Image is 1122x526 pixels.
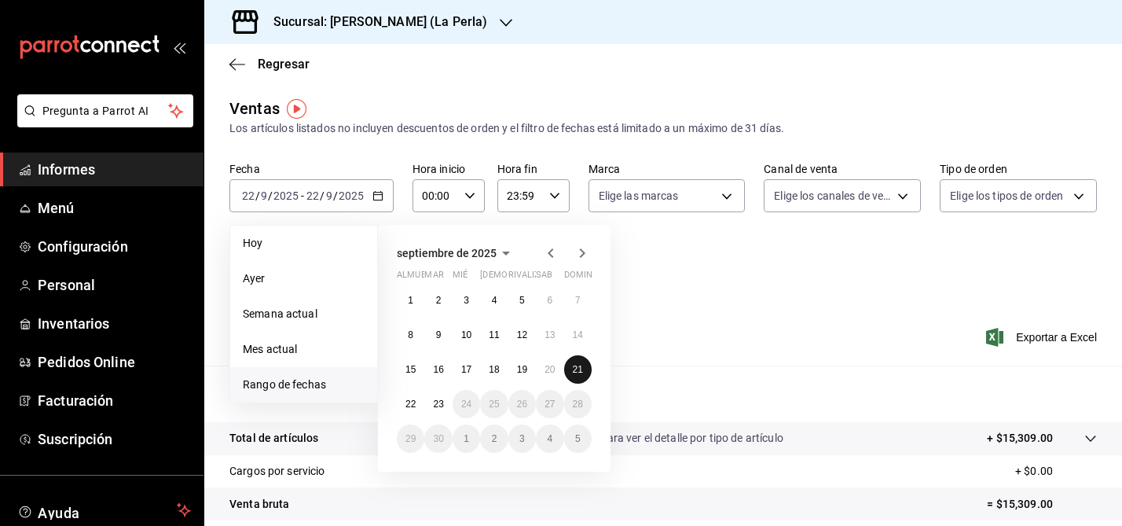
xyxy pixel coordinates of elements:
[508,270,552,280] font: rivalizar
[573,364,583,375] abbr: 21 de septiembre de 2025
[258,57,310,72] font: Regresar
[517,364,527,375] abbr: 19 de septiembre de 2025
[461,399,471,410] font: 24
[573,364,583,375] font: 21
[273,189,299,202] input: ----
[461,329,471,340] font: 10
[508,286,536,314] button: 5 de septiembre de 2025
[987,432,1053,444] font: + $15,309.00
[397,321,424,349] button: 8 de septiembre de 2025
[564,321,592,349] button: 14 de septiembre de 2025
[573,399,583,410] abbr: 28 de septiembre de 2025
[508,321,536,349] button: 12 de septiembre de 2025
[547,433,552,444] font: 4
[405,364,416,375] font: 15
[519,433,525,444] abbr: 3 de octubre de 2025
[436,295,442,306] abbr: 2 de septiembre de 2025
[229,432,318,444] font: Total de artículos
[408,329,413,340] font: 8
[333,189,338,202] font: /
[433,399,443,410] font: 23
[397,244,515,263] button: septiembre de 2025
[464,295,469,306] abbr: 3 de septiembre de 2025
[408,295,413,306] abbr: 1 de septiembre de 2025
[424,390,452,418] button: 23 de septiembre de 2025
[453,425,480,453] button: 1 de octubre de 2025
[38,351,191,373] span: Pedidos Online
[433,433,443,444] abbr: 30 de septiembre de 2025
[575,433,581,444] abbr: 5 de octubre de 2025
[564,355,592,384] button: 21 de septiembre de 2025
[397,286,424,314] button: 1 de septiembre de 2025
[480,425,508,453] button: 2 de octubre de 2025
[517,364,527,375] font: 19
[480,270,573,280] font: [DEMOGRAPHIC_DATA]
[573,399,583,410] font: 28
[405,364,416,375] abbr: 15 de septiembre de 2025
[229,465,325,477] font: Cargos por servicio
[38,161,95,178] font: Informes
[544,399,555,410] abbr: 27 de septiembre de 2025
[38,315,109,332] font: Inventarios
[301,189,304,202] font: -
[397,425,424,453] button: 29 de septiembre de 2025
[517,399,527,410] abbr: 26 de septiembre de 2025
[453,270,467,286] abbr: miércoles
[255,189,260,202] font: /
[243,272,266,285] font: Ayer
[489,329,499,340] abbr: 11 de septiembre de 2025
[424,321,452,349] button: 9 de septiembre de 2025
[544,329,555,340] abbr: 13 de septiembre de 2025
[405,433,416,444] font: 29
[519,295,525,306] font: 5
[492,295,497,306] abbr: 4 de septiembre de 2025
[229,163,260,175] font: Fecha
[11,114,193,131] a: Pregunta a Parrot AI
[38,277,95,293] font: Personal
[453,321,480,349] button: 10 de septiembre de 2025
[519,295,525,306] abbr: 5 de septiembre de 2025
[987,498,1053,510] font: = $15,309.00
[564,270,602,280] font: dominio
[480,321,508,349] button: 11 de septiembre de 2025
[544,399,555,410] font: 27
[480,355,508,384] button: 18 de septiembre de 2025
[1016,331,1097,344] font: Exportar a Excel
[544,364,555,375] abbr: 20 de septiembre de 2025
[453,270,467,280] font: mié
[536,286,563,314] button: 6 de septiembre de 2025
[306,189,320,202] input: --
[564,270,602,286] abbr: domingo
[492,433,497,444] abbr: 2 de octubre de 2025
[424,286,452,314] button: 2 de septiembre de 2025
[405,433,416,444] abbr: 29 de septiembre de 2025
[405,399,416,410] abbr: 22 de septiembre de 2025
[273,14,487,29] font: Sucursal: [PERSON_NAME] (La Perla)
[397,247,497,259] font: septiembre de 2025
[461,329,471,340] abbr: 10 de septiembre de 2025
[508,355,536,384] button: 19 de septiembre de 2025
[412,163,465,175] font: Hora inicio
[229,122,784,134] font: Los artículos listados no incluyen descuentos de orden y el filtro de fechas está limitado a un m...
[517,329,527,340] abbr: 12 de septiembre de 2025
[489,329,499,340] font: 11
[536,270,552,286] abbr: sábado
[764,163,838,175] font: Canal de venta
[489,399,499,410] font: 25
[492,433,497,444] font: 2
[1015,465,1053,477] font: + $0.00
[405,399,416,410] font: 22
[989,328,1097,347] button: Exportar a Excel
[17,94,193,127] button: Pregunta a Parrot AI
[464,295,469,306] font: 3
[424,270,443,286] abbr: martes
[536,321,563,349] button: 13 de septiembre de 2025
[287,99,306,119] img: Marcador de información sobre herramientas
[508,390,536,418] button: 26 de septiembre de 2025
[536,425,563,453] button: 4 de octubre de 2025
[588,163,621,175] font: Marca
[536,355,563,384] button: 20 de septiembre de 2025
[536,270,552,280] font: sab
[433,433,443,444] font: 30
